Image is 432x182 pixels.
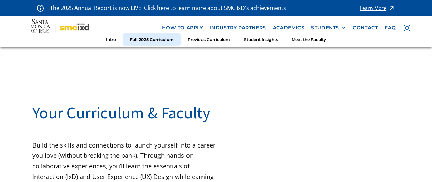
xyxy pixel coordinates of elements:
img: icon - instagram [404,25,410,31]
div: STUDENTS [311,25,339,31]
a: Intro [99,33,123,46]
a: how to apply [158,22,206,34]
p: The 2025 Annual Report is now LIVE! Click here to learn more about SMC IxD's achievements! [50,3,288,13]
span: Your Curriculum & Faculty [32,102,210,123]
div: STUDENTS [311,25,346,31]
div: Learn More [360,6,386,11]
a: Meet the Faculty [285,33,333,46]
a: contact [349,22,381,34]
a: Fall 2025 Curriculum [123,33,181,46]
a: Learn More [360,3,395,13]
a: Previous Curriculum [181,33,237,46]
img: icon - arrow - alert [388,3,395,13]
a: faq [381,22,399,34]
a: Academics [269,22,308,34]
img: Santa Monica College - SMC IxD logo [30,19,89,37]
a: industry partners [207,22,269,34]
img: icon - information - alert [37,4,44,12]
a: Student Insights [237,33,285,46]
